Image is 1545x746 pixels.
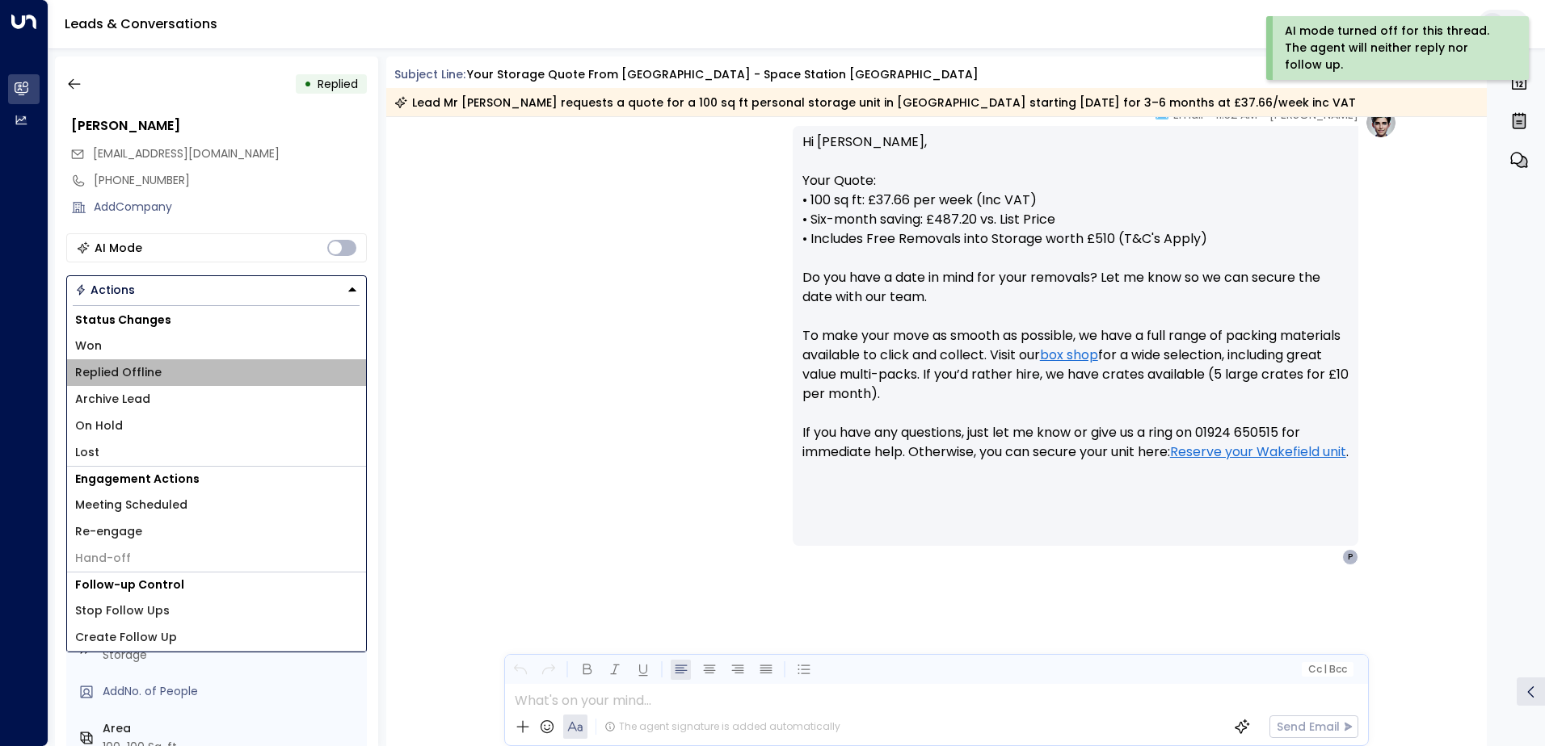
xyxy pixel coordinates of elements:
h1: Status Changes [67,308,366,333]
span: Archive Lead [75,391,150,408]
span: Replied [318,76,358,92]
span: Stop Follow Ups [75,602,170,619]
span: On Hold [75,417,123,434]
button: Undo [510,660,530,680]
span: Create Follow Up [75,629,177,646]
span: Meeting Scheduled [75,497,187,513]
div: • [304,69,312,98]
div: Lead Mr [PERSON_NAME] requests a quote for a 100 sq ft personal storage unit in [GEOGRAPHIC_DATA]... [394,94,1356,111]
span: Won [75,337,102,354]
div: Storage [103,647,360,664]
div: AI Mode [95,240,142,256]
div: AddCompany [94,199,367,216]
div: P [1342,549,1358,565]
div: Button group with a nested menu [66,275,367,304]
span: Lost [75,444,99,461]
a: box shop [1040,346,1098,365]
h1: Follow-up Control [67,572,366,597]
span: Replied Offline [75,364,162,381]
a: Leads & Conversations [65,15,217,33]
div: Your storage quote from [GEOGRAPHIC_DATA] - Space Station [GEOGRAPHIC_DATA] [467,66,979,83]
div: Actions [75,283,135,297]
div: [PHONE_NUMBER] [94,172,367,189]
a: Reserve your Wakefield unit [1170,442,1346,462]
div: AddNo. of People [103,683,360,700]
span: Cc Bcc [1307,664,1346,675]
p: Hi [PERSON_NAME], Your Quote: • 100 sq ft: £37.66 per week (Inc VAT) • Six-month saving: £487.20 ... [802,132,1349,481]
button: Cc|Bcc [1301,662,1353,677]
label: Area [103,720,360,737]
button: Actions [66,275,367,304]
div: AI mode turned off for this thread. The agent will neither reply nor follow up. [1285,23,1507,73]
button: Redo [538,660,558,680]
span: [EMAIL_ADDRESS][DOMAIN_NAME] [93,145,280,161]
div: [PERSON_NAME] [71,116,367,136]
span: Re-engage [75,523,142,540]
img: profile-logo.png [1365,107,1397,139]
h1: Engagement Actions [67,467,366,492]
span: Subject Line: [394,66,465,82]
span: | [1324,664,1327,675]
span: Hand-off [75,550,131,567]
span: pingwin-1973@wp.pl [93,145,280,162]
div: The agent signature is added automatically [604,719,840,734]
